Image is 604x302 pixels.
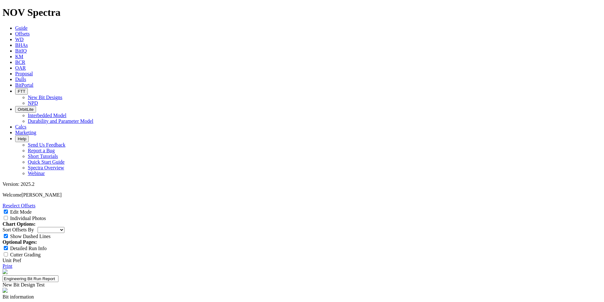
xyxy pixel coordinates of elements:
a: Webinar [28,171,45,176]
span: Help [18,136,26,141]
a: Quick Start Guide [28,159,64,165]
a: Marketing [15,130,36,135]
report-header: 'Engineering Bit Run Report' [3,269,601,294]
a: Send Us Feedback [28,142,65,148]
span: [PERSON_NAME] [21,192,62,198]
a: New Bit Designs [28,95,62,100]
button: FTT [15,88,28,95]
input: Click to edit report title [3,275,58,282]
a: Unit Pref [3,258,21,263]
a: Guide [15,25,27,31]
a: Report a Bug [28,148,55,153]
label: Cutter Grading [10,252,40,257]
a: BitPortal [15,82,33,88]
img: NOV_WT_RH_Logo_Vert_RGB_F.d63d51a4.png [3,269,8,274]
a: OAR [15,65,26,71]
a: WD [15,37,24,42]
div: Bit information [3,294,601,300]
p: Welcome [3,192,601,198]
a: BCR [15,60,25,65]
a: Dulls [15,77,26,82]
a: BHAs [15,42,28,48]
a: Interbedded Model [28,113,66,118]
strong: Chart Options: [3,221,35,227]
span: FTT [18,89,25,94]
button: Help [15,135,29,142]
label: Detailed Run Info [10,246,47,251]
a: Print [3,263,12,269]
button: OrbitLite [15,106,36,113]
a: Proposal [15,71,33,76]
a: Calcs [15,124,27,129]
a: Spectra Overview [28,165,64,170]
a: Offsets [15,31,30,36]
label: Individual Photos [10,216,46,221]
span: OrbitLite [18,107,33,112]
div: Version: 2025.2 [3,181,601,187]
a: KM [15,54,23,59]
label: Show Dashed Lines [10,234,51,239]
label: Sort Offsets By [3,227,34,232]
div: New Bit Design Test [3,282,601,288]
h1: NOV Spectra [3,7,601,18]
a: Reselect Offsets [3,203,35,208]
label: Edit Mode [10,209,32,215]
strong: Optional Pages: [3,239,37,245]
img: spectra-logo.8771a380.png [3,288,8,293]
a: BitIQ [15,48,27,53]
a: Durability and Parameter Model [28,118,94,124]
a: Short Tutorials [28,154,58,159]
a: NPD [28,100,38,106]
